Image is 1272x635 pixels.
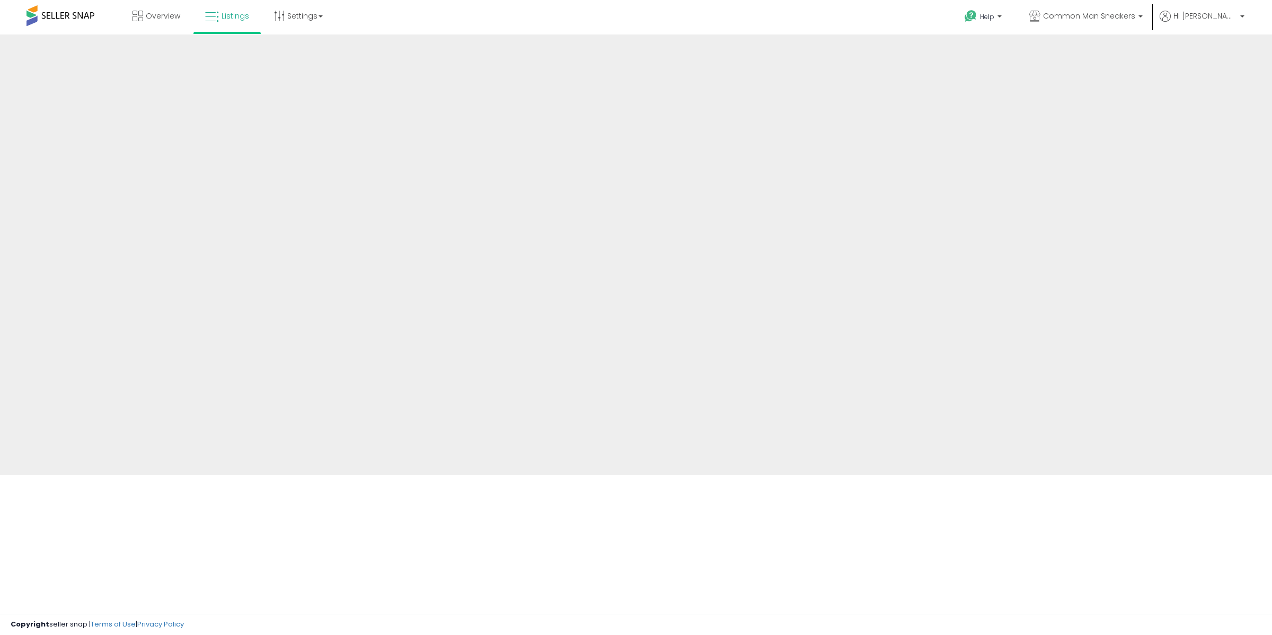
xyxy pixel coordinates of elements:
span: Overview [146,11,180,21]
a: Help [956,2,1012,34]
a: Hi [PERSON_NAME] [1160,11,1244,34]
i: Get Help [964,10,977,23]
span: Common Man Sneakers [1043,11,1135,21]
span: Hi [PERSON_NAME] [1173,11,1237,21]
span: Listings [222,11,249,21]
span: Help [980,12,994,21]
